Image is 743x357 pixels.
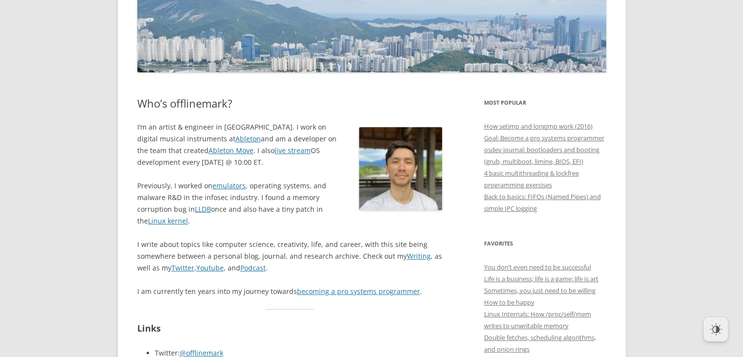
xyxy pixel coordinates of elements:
a: Double fetches, scheduling algorithms, and onion rings [484,333,596,354]
a: Writing [407,251,431,261]
a: Back to basics: FIFOs (Named Pipes) and simple IPC logging [484,192,601,213]
h1: Who’s offlinemark? [137,97,443,110]
a: How to be happy [484,298,534,307]
p: I’m an artist & engineer in [GEOGRAPHIC_DATA]. I work on digital musical instruments at and am a ... [137,121,443,168]
a: Sometimes, you just need to be willing [484,286,595,295]
p: I am currently ten years into my journey towards . [137,286,443,297]
h3: Favorites [484,238,606,249]
a: 4 basic multithreading & lockfree programming exercises [484,169,579,189]
p: I write about topics like computer science, creativity, life, and career, with this site being so... [137,239,443,274]
a: Twitter [171,263,194,272]
a: Linux Internals: How /proc/self/mem writes to unwritable memory [484,310,591,330]
a: Life is a business; life is a game; life is art [484,274,598,283]
a: osdev journal: bootloaders and booting (grub, multiboot, limine, BIOS, EFI) [484,145,599,166]
a: Ableton [235,134,261,143]
a: You don’t even need to be successful [484,263,591,271]
a: How setjmp and longjmp work (2016) [484,122,593,131]
a: Linux kernel [148,216,188,225]
a: Goal: Become a pro systems programmer [484,134,604,142]
h2: Links [137,321,443,335]
a: Podcast [240,263,266,272]
a: live stream [275,146,311,155]
a: Youtube [196,263,224,272]
p: Previously, I worked on , operating systems, and malware R&D in the infosec industry. I found a m... [137,180,443,227]
a: becoming a pro systems programmer [297,287,420,296]
h3: Most Popular [484,97,606,109]
a: emulators [212,181,246,190]
a: LLDB [195,204,211,214]
a: Ableton Move [209,146,254,155]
